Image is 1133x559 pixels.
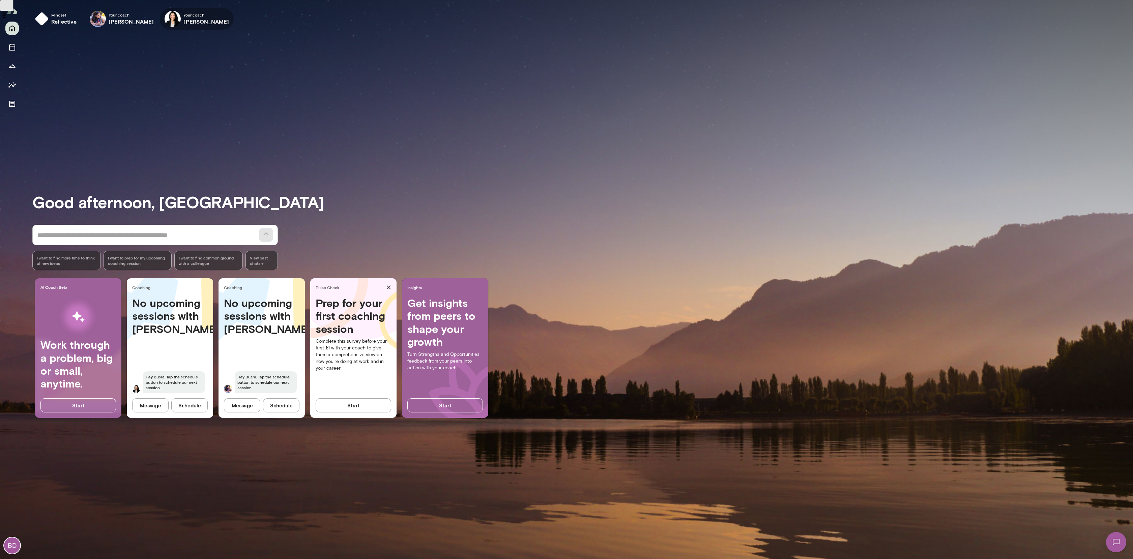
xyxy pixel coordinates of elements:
[316,285,384,290] span: Pulse Check
[32,251,101,270] div: I want to find more time to think of new ideas
[37,255,96,266] span: I want to find more time to think of new ideas
[132,398,169,412] button: Message
[109,18,154,26] h6: [PERSON_NAME]
[51,18,77,26] h6: reflective
[174,251,243,270] div: I want to find common ground with a colleague
[40,338,116,390] h4: Work through a problem, big or small, anytime.
[263,398,299,412] button: Schedule
[407,398,483,412] button: Start
[132,297,208,335] h4: No upcoming sessions with [PERSON_NAME]
[5,78,19,92] button: Insights
[407,297,483,348] h4: Get insights from peers to shape your growth
[224,285,302,290] span: Coaching
[48,296,108,338] img: AI Workflows
[32,192,1133,211] h3: Good afternoon, [GEOGRAPHIC_DATA]
[316,398,391,412] button: Start
[224,385,232,393] img: Aradhana Goel Goel
[5,97,19,111] button: Documents
[316,297,391,335] h4: Prep for your first coaching session
[132,285,210,290] span: Coaching
[40,398,116,412] button: Start
[183,18,229,26] h6: [PERSON_NAME]
[5,22,19,35] button: Home
[316,338,391,372] p: Complete this survey before your first 1:1 with your coach to give them a comprehensive view on h...
[407,285,486,290] span: Insights
[4,537,20,554] div: BD
[104,251,172,270] div: I want to prep for my upcoming coaching session
[407,351,483,371] p: Turn Strengths and Opportunities feedback from your peers into action with your coach.
[5,59,19,73] button: Growth Plan
[224,398,260,412] button: Message
[235,371,297,393] span: Hey Busra. Tap the schedule button to schedule our next session.
[143,371,205,393] span: Hey Busra. Tap the schedule button to schedule our next session.
[179,255,238,266] span: I want to find common ground with a colleague
[224,297,299,335] h4: No upcoming sessions with [PERSON_NAME]
[245,251,278,270] span: View past chats ->
[5,40,19,54] button: Sessions
[171,398,208,412] button: Schedule
[108,255,168,266] span: I want to prep for my upcoming coaching session
[40,284,119,290] span: AI Coach Beta
[132,385,140,393] img: Monica Aggarwal Aggarwal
